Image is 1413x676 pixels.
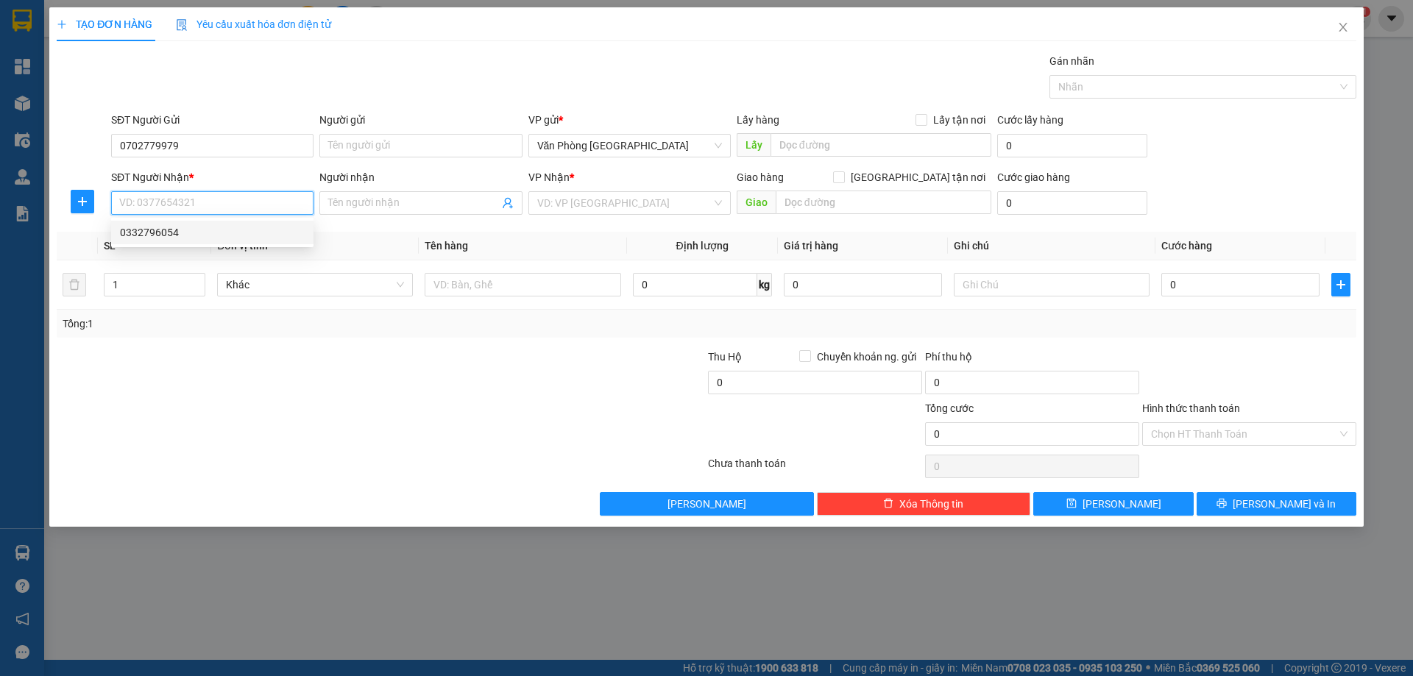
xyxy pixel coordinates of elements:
[771,133,991,157] input: Dọc đường
[425,273,620,296] input: VD: Bàn, Ghế
[104,240,116,252] span: SL
[1322,7,1364,49] button: Close
[1217,498,1227,510] span: printer
[1331,273,1350,296] button: plus
[502,197,514,209] span: user-add
[111,64,154,92] span: 0906 477 911
[120,224,305,241] div: 0332796054
[528,112,731,128] div: VP gửi
[784,240,838,252] span: Giá trị hàng
[784,273,942,296] input: 0
[899,496,963,512] span: Xóa Thông tin
[111,169,314,185] div: SĐT Người Nhận
[997,191,1147,215] input: Cước giao hàng
[948,232,1155,260] th: Ghi chú
[600,492,814,516] button: [PERSON_NAME]
[63,273,86,296] button: delete
[528,171,570,183] span: VP Nhận
[1049,55,1094,67] label: Gán nhãn
[1197,492,1356,516] button: printer[PERSON_NAME] và In
[997,134,1147,157] input: Cước lấy hàng
[111,221,314,244] div: 0332796054
[319,112,522,128] div: Người gửi
[111,112,314,128] div: SĐT Người Gửi
[776,191,991,214] input: Dọc đường
[811,349,922,365] span: Chuyển khoản ng. gửi
[706,455,924,481] div: Chưa thanh toán
[927,112,991,128] span: Lấy tận nơi
[57,18,152,30] span: TẠO ĐƠN HÀNG
[176,19,188,31] img: icon
[997,171,1070,183] label: Cước giao hàng
[1233,496,1336,512] span: [PERSON_NAME] và In
[537,135,722,157] span: Văn Phòng Đà Nẵng
[954,273,1150,296] input: Ghi Chú
[757,273,772,296] span: kg
[883,498,893,510] span: delete
[1161,240,1212,252] span: Cước hàng
[226,274,404,296] span: Khác
[708,351,742,363] span: Thu Hộ
[1142,402,1240,414] label: Hình thức thanh toán
[57,19,67,29] span: plus
[676,240,729,252] span: Định lượng
[71,190,94,213] button: plus
[925,402,974,414] span: Tổng cước
[737,133,771,157] span: Lấy
[425,240,468,252] span: Tên hàng
[737,171,784,183] span: Giao hàng
[319,169,522,185] div: Người nhận
[997,114,1063,126] label: Cước lấy hàng
[1066,498,1077,510] span: save
[111,94,155,142] strong: PHIẾU BIÊN NHẬN
[1033,492,1193,516] button: save[PERSON_NAME]
[176,18,331,30] span: Yêu cầu xuất hóa đơn điện tử
[737,191,776,214] span: Giao
[845,169,991,185] span: [GEOGRAPHIC_DATA] tận nơi
[112,13,153,61] strong: Nhà xe QUỐC ĐẠT
[156,99,282,114] span: BXTTDN1308250040
[71,196,93,207] span: plus
[667,496,746,512] span: [PERSON_NAME]
[817,492,1031,516] button: deleteXóa Thông tin
[737,114,779,126] span: Lấy hàng
[1337,21,1349,33] span: close
[1332,279,1350,291] span: plus
[925,349,1139,371] div: Phí thu hộ
[7,63,110,115] img: logo
[63,316,545,332] div: Tổng: 1
[1083,496,1161,512] span: [PERSON_NAME]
